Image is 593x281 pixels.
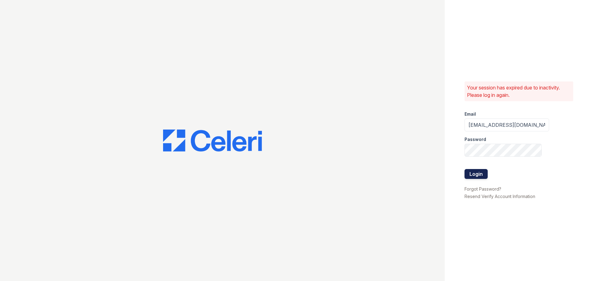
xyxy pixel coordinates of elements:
[465,186,501,192] a: Forgot Password?
[465,111,476,117] label: Email
[163,130,262,152] img: CE_Logo_Blue-a8612792a0a2168367f1c8372b55b34899dd931a85d93a1a3d3e32e68fde9ad4.png
[465,194,535,199] a: Resend Verify Account Information
[465,169,488,179] button: Login
[465,136,486,143] label: Password
[467,84,571,99] p: Your session has expired due to inactivity. Please log in again.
